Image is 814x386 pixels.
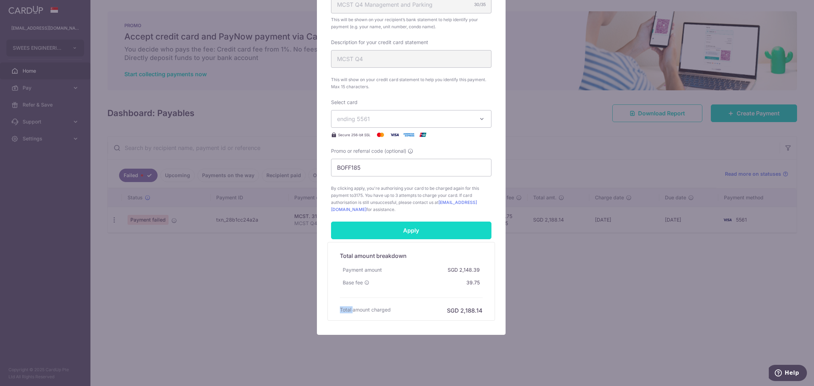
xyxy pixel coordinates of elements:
[331,110,491,128] button: ending 5561
[447,306,483,315] h6: SGD 2,188.14
[340,252,483,260] h5: Total amount breakdown
[464,276,483,289] div: 39.75
[331,16,491,30] span: This will be shown on your recipient’s bank statement to help identify your payment (e.g. your na...
[343,279,363,286] span: Base fee
[337,115,370,122] span: ending 5561
[445,264,483,276] div: SGD 2,148.39
[331,147,406,155] span: Promo or referral code (optional)
[331,185,491,213] span: By clicking apply, you're authorising your card to be charged again for this payment to . You hav...
[388,131,402,139] img: Visa
[331,99,358,106] label: Select card
[416,131,430,139] img: UnionPay
[340,306,391,313] h6: Total amount charged
[331,76,491,90] span: This will show on your credit card statement to help you identify this payment. Max 15 characters.
[338,132,371,138] span: Secure 256-bit SSL
[340,264,385,276] div: Payment amount
[402,131,416,139] img: American Express
[373,131,388,139] img: Mastercard
[331,39,428,46] label: Description for your credit card statement
[474,1,486,8] div: 30/35
[331,222,491,239] input: Apply
[354,193,363,198] span: 3175
[769,365,807,382] iframe: Opens a widget where you can find more information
